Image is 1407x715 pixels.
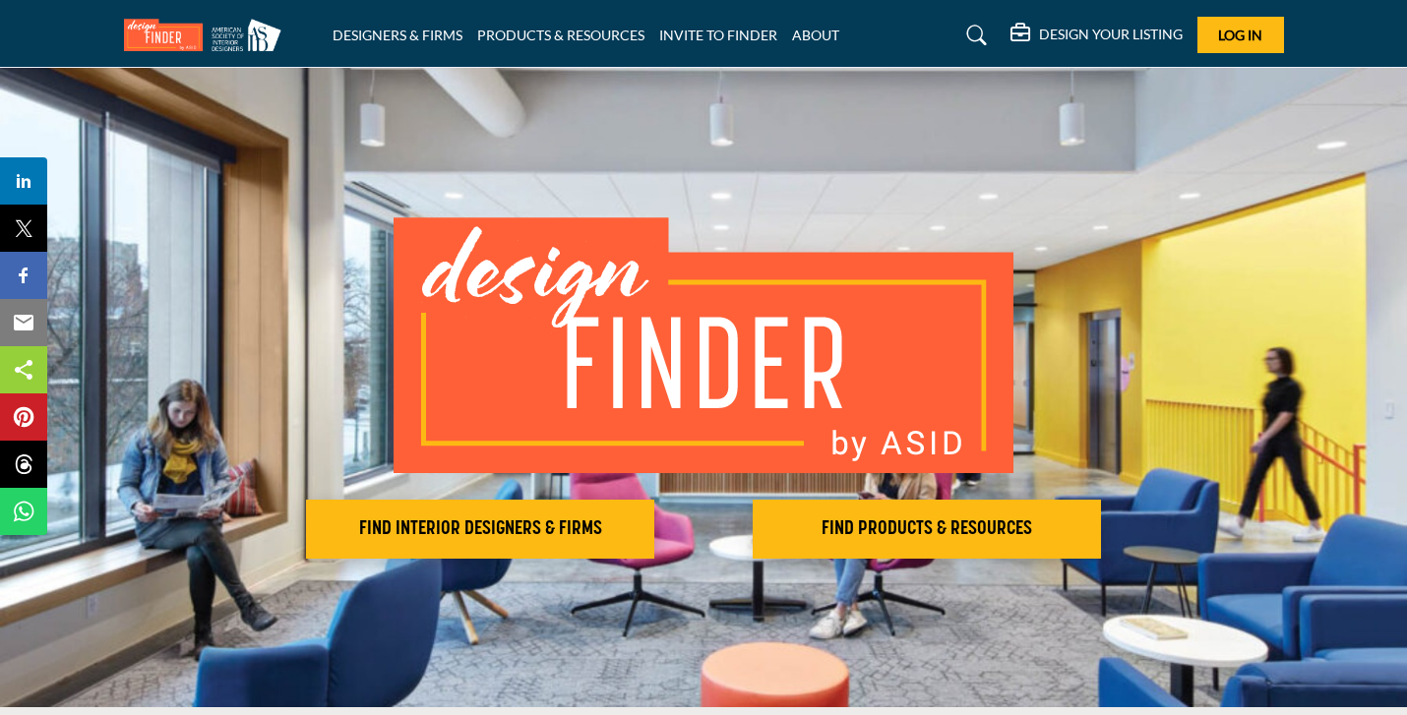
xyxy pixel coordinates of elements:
[394,217,1013,473] img: image
[1197,17,1284,53] button: Log In
[753,500,1101,559] button: FIND PRODUCTS & RESOURCES
[312,517,648,541] h2: FIND INTERIOR DESIGNERS & FIRMS
[759,517,1095,541] h2: FIND PRODUCTS & RESOURCES
[1010,24,1183,47] div: DESIGN YOUR LISTING
[306,500,654,559] button: FIND INTERIOR DESIGNERS & FIRMS
[477,27,644,43] a: PRODUCTS & RESOURCES
[659,27,777,43] a: INVITE TO FINDER
[792,27,839,43] a: ABOUT
[124,19,291,51] img: Site Logo
[948,20,1000,51] a: Search
[333,27,462,43] a: DESIGNERS & FIRMS
[1039,26,1183,43] h5: DESIGN YOUR LISTING
[1218,27,1262,43] span: Log In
